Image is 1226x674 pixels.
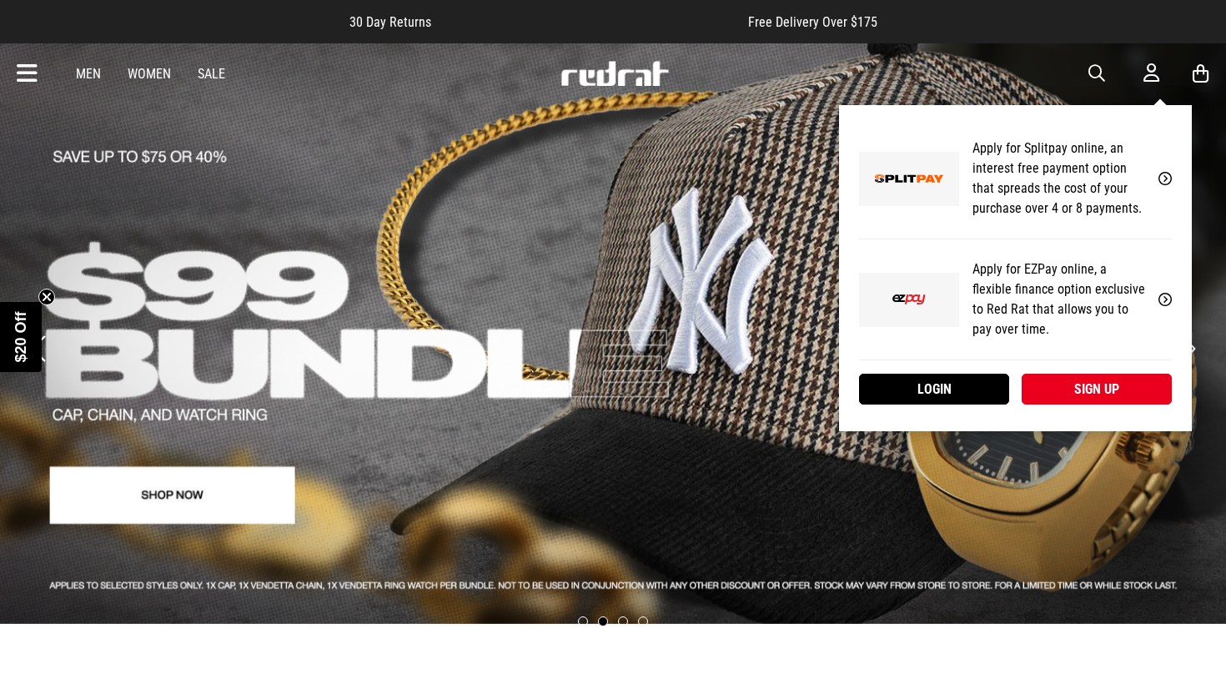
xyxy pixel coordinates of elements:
[859,118,1172,239] a: Apply for Splitpay online, an interest free payment option that spreads the cost of your purchase...
[465,13,715,30] iframe: Customer reviews powered by Trustpilot
[972,138,1145,219] p: Apply for Splitpay online, an interest free payment option that spreads the cost of your purchase...
[972,259,1145,340] p: Apply for EZPay online, a flexible finance option exclusive to Red Rat that allows you to pay ove...
[13,7,63,57] button: Open LiveChat chat widget
[13,311,29,362] span: $20 Off
[1022,374,1172,405] a: Sign up
[198,66,225,82] a: Sale
[859,239,1172,360] a: Apply for EZPay online, a flexible finance option exclusive to Red Rat that allows you to pay ove...
[859,374,1009,405] a: Login
[748,14,877,30] span: Free Delivery Over $175
[560,61,670,86] img: Redrat logo
[349,14,431,30] span: 30 Day Returns
[128,66,171,82] a: Women
[38,289,55,305] button: Close teaser
[76,66,101,82] a: Men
